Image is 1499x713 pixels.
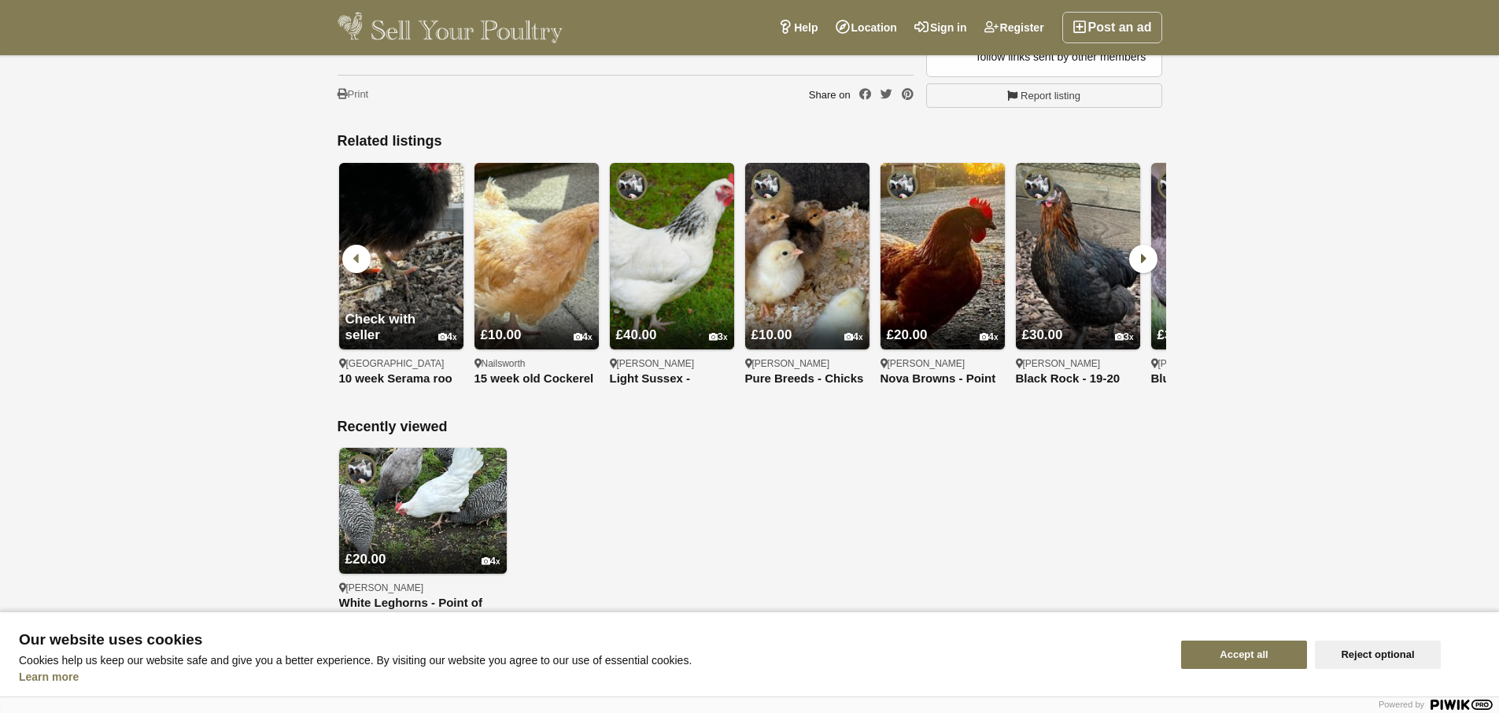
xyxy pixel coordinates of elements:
span: £40.00 [616,327,657,342]
a: Sign in [906,12,976,43]
a: Location [827,12,906,43]
span: Our website uses cookies [19,632,1162,648]
img: Pilling Poultry [616,169,648,201]
a: Light Sussex - [GEOGRAPHIC_DATA] - [GEOGRAPHIC_DATA] [610,372,734,386]
img: Nova Browns - Point of Lays - Lancashire [881,163,1005,349]
a: Share on Facebook [859,89,871,101]
div: 4 [844,331,863,343]
img: White Leghorns - Point of Lays - Lancashire [339,448,507,574]
button: Accept all [1181,641,1307,669]
a: Share on Pinterest [902,89,914,101]
div: [PERSON_NAME] [1151,357,1276,370]
span: £20.00 [887,327,928,342]
a: Post an ad [1062,12,1162,43]
a: £20.00 4 [339,522,507,574]
a: Check with seller 4 [339,282,463,349]
a: 15 week old Cockerel [474,372,599,386]
a: Black Rock - 19-20 weeks old - Point of Lay [1016,372,1140,386]
a: Bluebells - Point of Lays - [GEOGRAPHIC_DATA] [1151,372,1276,386]
span: £10.00 [481,327,522,342]
a: 10 week Serama roo [339,372,463,386]
img: Light Sussex - Point of Lays - Lancashire [610,163,734,349]
a: White Leghorns - Point of Lays - [GEOGRAPHIC_DATA] [339,597,507,610]
a: Nova Browns - Point of Lays - [GEOGRAPHIC_DATA] [881,372,1005,386]
div: 4 [482,556,500,567]
a: Share on Twitter [881,89,892,101]
a: £10.00 4 [745,297,869,349]
img: Sell Your Poultry [338,12,563,43]
div: 4 [438,331,457,343]
img: 15 week old Cockerel [474,163,599,349]
a: Register [976,12,1053,43]
a: Report listing [926,83,1162,109]
img: Pilling Poultry [1157,169,1189,201]
span: £20.00 [345,552,386,567]
div: [PERSON_NAME] [881,357,1005,370]
a: £30.00 3 [1151,297,1276,349]
h2: Related listings [338,133,1162,150]
img: Pilling Poultry [1022,169,1054,201]
div: 3 [1115,331,1134,343]
span: Powered by [1379,700,1424,709]
a: £40.00 3 [610,297,734,349]
span: £10.00 [751,327,792,342]
span: Report listing [1021,88,1080,104]
div: 4 [980,331,999,343]
div: [PERSON_NAME] [1016,357,1140,370]
p: Cookies help us keep our website safe and give you a better experience. By visiting our website y... [19,654,1162,667]
div: 3 [709,331,728,343]
img: 10 week Serama roo [339,163,463,349]
div: [PERSON_NAME] [339,582,507,594]
a: £20.00 4 [881,297,1005,349]
a: Pure Breeds - Chicks for Sale - From 1 Day Old - [GEOGRAPHIC_DATA] [745,372,869,386]
a: Learn more [19,671,79,683]
span: £30.00 [1022,327,1063,342]
h2: Recently viewed [338,419,1162,436]
span: £30.00 [1157,327,1198,342]
div: [PERSON_NAME] [610,357,734,370]
div: 4 [574,331,593,343]
span: Check with seller [345,312,416,342]
div: [GEOGRAPHIC_DATA] [339,357,463,370]
a: £10.00 4 [474,297,599,349]
div: Nailsworth [474,357,599,370]
a: £30.00 3 [1016,297,1140,349]
img: Black Rock - 19-20 weeks old - Point of Lay [1016,163,1140,349]
button: Reject optional [1315,641,1441,669]
img: Pure Breeds - Chicks for Sale - From 1 Day Old - Lancashire [745,163,869,349]
img: Pilling Poultry [887,169,918,201]
div: [PERSON_NAME] [745,357,869,370]
div: Share on [809,88,914,102]
img: Pilling Poultry [751,169,783,201]
a: Print [338,88,369,102]
img: Pilling Poultry [345,454,377,486]
a: Help [770,12,826,43]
